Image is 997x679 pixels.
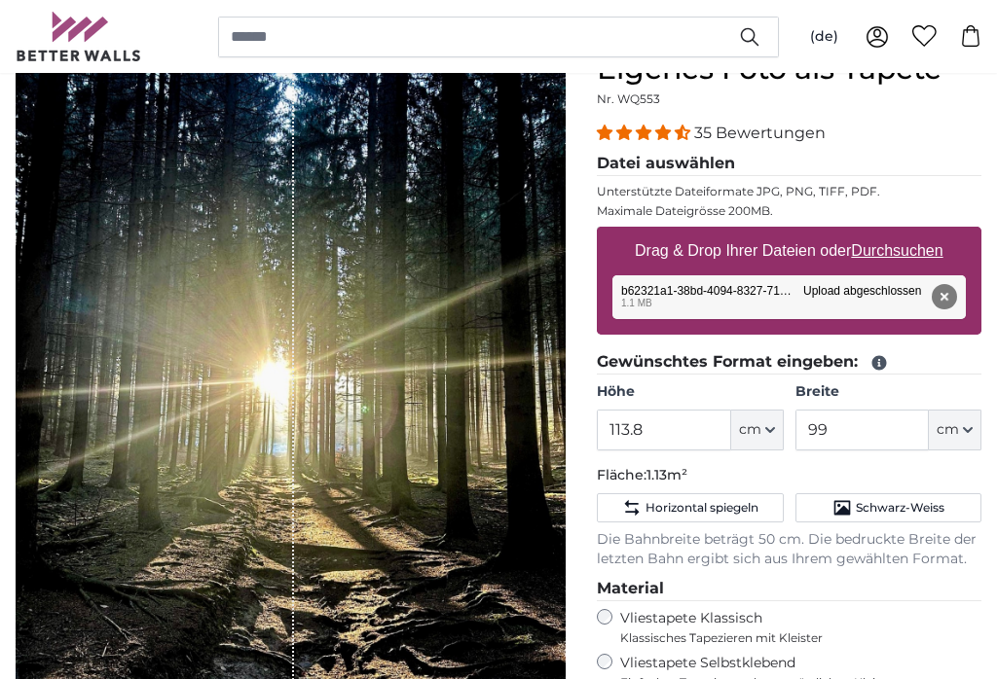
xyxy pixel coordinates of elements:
[646,466,687,483] span: 1.13m²
[627,232,951,270] label: Drag & Drop Ihrer Dateien oder
[597,203,981,219] p: Maximale Dateigrösse 200MB.
[856,500,944,516] span: Schwarz-Weiss
[794,19,854,54] button: (de)
[739,420,761,440] span: cm
[597,184,981,199] p: Unterstützte Dateiformate JPG, PNG, TIFF, PDF.
[597,577,981,601] legend: Material
[597,152,981,176] legend: Datei auswählen
[597,350,981,375] legend: Gewünschtes Format eingeben:
[16,12,142,61] img: Betterwalls
[597,382,783,402] label: Höhe
[597,530,981,569] p: Die Bahnbreite beträgt 50 cm. Die bedruckte Breite der letzten Bahn ergibt sich aus Ihrem gewählt...
[597,493,783,522] button: Horizontal spiegeln
[620,630,965,646] span: Klassisches Tapezieren mit Kleister
[620,609,965,646] label: Vliestapete Klassisch
[852,242,943,259] u: Durchsuchen
[731,410,784,450] button: cm
[597,466,981,485] p: Fläche:
[795,493,981,522] button: Schwarz-Weiss
[937,420,959,440] span: cm
[929,410,981,450] button: cm
[694,124,826,142] span: 35 Bewertungen
[597,91,660,106] span: Nr. WQ553
[795,382,981,402] label: Breite
[597,124,694,142] span: 4.34 stars
[646,500,758,516] span: Horizontal spiegeln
